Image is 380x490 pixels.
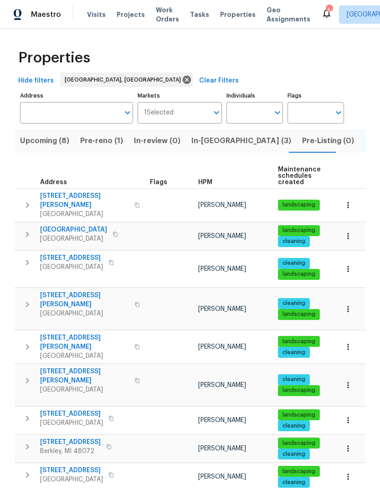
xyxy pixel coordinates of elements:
span: [STREET_ADDRESS][PERSON_NAME] [40,367,129,385]
span: [STREET_ADDRESS] [40,409,103,418]
span: In-review (0) [134,134,180,147]
span: landscaping [279,227,319,234]
span: [GEOGRAPHIC_DATA] [40,210,129,219]
span: Flags [150,179,167,186]
span: [PERSON_NAME] [198,306,246,312]
button: Open [271,106,284,119]
span: Clear Filters [199,75,239,87]
span: [PERSON_NAME] [198,344,246,350]
span: landscaping [279,411,319,419]
span: [GEOGRAPHIC_DATA] [40,263,103,272]
span: Projects [117,10,145,19]
span: HPM [198,179,212,186]
span: [GEOGRAPHIC_DATA] [40,475,103,484]
span: Upcoming (8) [20,134,69,147]
span: Work Orders [156,5,179,24]
span: landscaping [279,201,319,209]
span: [PERSON_NAME] [198,233,246,239]
span: [PERSON_NAME] [198,266,246,272]
span: [PERSON_NAME] [198,445,246,452]
span: cleaning [279,479,309,486]
span: [STREET_ADDRESS] [40,253,103,263]
span: landscaping [279,387,319,394]
span: Maestro [31,10,61,19]
span: landscaping [279,468,319,475]
span: landscaping [279,338,319,346]
span: 1 Selected [144,109,174,117]
div: [GEOGRAPHIC_DATA], [GEOGRAPHIC_DATA] [60,72,193,87]
span: [STREET_ADDRESS][PERSON_NAME] [40,291,129,309]
button: Open [332,106,345,119]
button: Clear Filters [195,72,242,89]
span: cleaning [279,422,309,430]
span: Address [40,179,67,186]
span: [STREET_ADDRESS] [40,466,103,475]
span: [GEOGRAPHIC_DATA] [40,309,129,318]
span: Hide filters [18,75,54,87]
span: [STREET_ADDRESS] [40,438,101,447]
span: Geo Assignments [267,5,310,24]
label: Address [20,93,133,98]
span: [GEOGRAPHIC_DATA] [40,351,129,361]
span: landscaping [279,270,319,278]
label: Individuals [226,93,283,98]
span: Visits [87,10,106,19]
div: 5 [326,5,332,15]
span: [GEOGRAPHIC_DATA] [40,225,107,234]
span: cleaning [279,299,309,307]
label: Flags [288,93,344,98]
span: Berkley, MI 48072 [40,447,101,456]
span: [PERSON_NAME] [198,202,246,208]
span: Properties [220,10,256,19]
span: [GEOGRAPHIC_DATA] [40,234,107,243]
span: landscaping [279,310,319,318]
span: [GEOGRAPHIC_DATA] [40,385,129,394]
button: Hide filters [15,72,57,89]
span: Pre-reno (1) [80,134,123,147]
span: landscaping [279,439,319,447]
span: cleaning [279,259,309,267]
span: Maintenance schedules created [278,166,321,186]
span: cleaning [279,237,309,245]
span: [PERSON_NAME] [198,382,246,388]
button: Open [210,106,223,119]
span: [PERSON_NAME] [198,474,246,480]
span: Tasks [190,11,209,18]
span: [STREET_ADDRESS][PERSON_NAME] [40,333,129,351]
span: cleaning [279,349,309,356]
span: [STREET_ADDRESS][PERSON_NAME] [40,191,129,210]
span: cleaning [279,376,309,383]
span: Properties [18,53,90,62]
span: [PERSON_NAME] [198,417,246,423]
button: Open [121,106,134,119]
span: In-[GEOGRAPHIC_DATA] (3) [191,134,291,147]
span: cleaning [279,450,309,458]
label: Markets [138,93,222,98]
span: [GEOGRAPHIC_DATA], [GEOGRAPHIC_DATA] [65,75,185,84]
span: Pre-Listing (0) [302,134,354,147]
span: [GEOGRAPHIC_DATA] [40,418,103,428]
